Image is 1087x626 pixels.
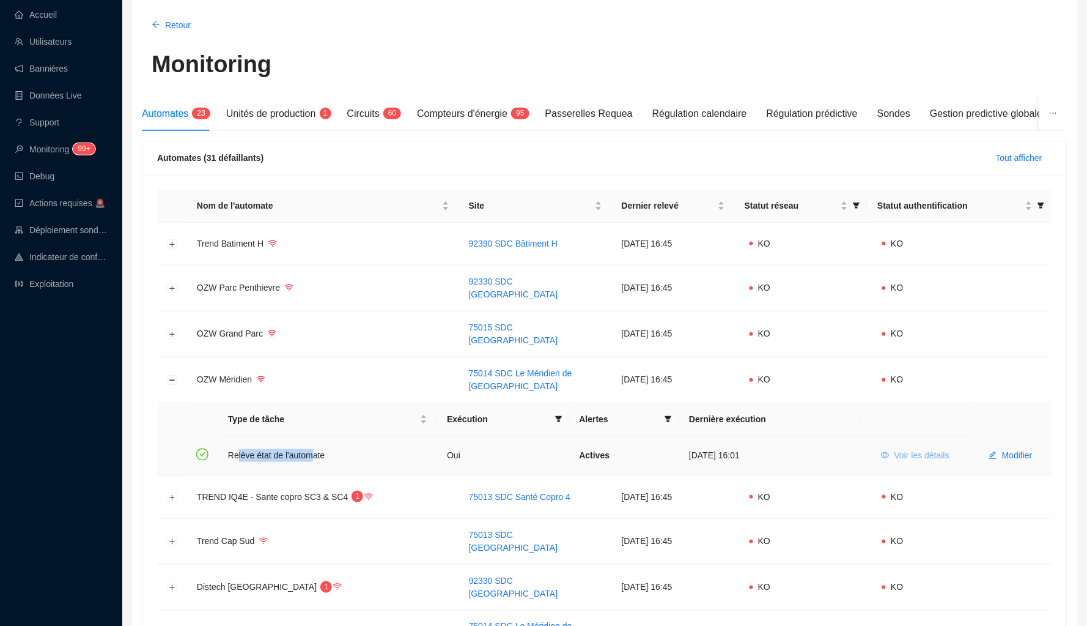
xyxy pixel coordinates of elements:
[469,368,572,391] a: 75014 SDC Le Méridien de [GEOGRAPHIC_DATA]
[881,451,890,460] span: eye
[165,19,191,32] span: Retour
[15,199,23,207] span: check-square
[767,106,858,121] div: Régulation prédictive
[197,582,317,592] span: Distech [GEOGRAPHIC_DATA]
[612,223,735,266] td: [DATE] 16:45
[257,375,265,384] span: wifi
[356,492,360,501] span: 1
[268,329,276,338] span: wifi
[511,108,529,119] sup: 95
[930,106,1042,121] div: Gestion predictive globale
[891,239,903,248] span: KO
[758,582,770,592] span: KO
[168,330,177,340] button: Développer la ligne
[612,190,735,223] th: Dernier relevé
[758,283,770,293] span: KO
[891,283,903,293] span: KO
[850,197,863,215] span: filter
[745,199,838,212] span: Statut réseau
[73,143,95,155] sup: 179
[758,329,770,338] span: KO
[15,225,108,235] a: clusterDéploiement sondes
[197,283,280,293] span: OZW Parc Penthievre
[735,190,868,223] th: Statut réseau
[15,64,68,73] a: notificationBannières
[469,530,558,553] a: 75013 SDC [GEOGRAPHIC_DATA]
[152,51,271,79] h1: Monitoring
[516,109,520,117] span: 9
[891,536,903,546] span: KO
[679,403,861,436] th: Dernière exécution
[197,199,440,212] span: Nom de l'automate
[1037,202,1045,209] span: filter
[352,491,363,502] sup: 1
[877,199,1023,212] span: Statut authentification
[417,108,507,119] span: Compteurs d'énergie
[197,374,252,384] span: OZW Méridien
[612,266,735,311] td: [DATE] 16:45
[324,583,328,591] span: 1
[758,492,770,502] span: KO
[201,109,205,117] span: 3
[612,476,735,519] td: [DATE] 16:45
[285,283,293,292] span: wifi
[218,436,437,475] td: Relève état de l'automate
[580,413,660,426] span: Alertes
[612,565,735,611] td: [DATE] 16:45
[469,492,571,502] a: 75013 SDC Santé Copro 4
[891,492,903,502] span: KO
[580,450,610,460] strong: Actives
[758,239,770,248] span: KO
[612,357,735,403] td: [DATE] 16:45
[877,106,910,121] div: Sondes
[758,374,770,384] span: KO
[894,449,949,462] span: Voir les détails
[197,492,348,502] span: TREND IQ4E - Sante copro SC3 & SC4
[652,106,747,121] div: Régulation calendaire
[226,108,316,119] span: Unités de production
[853,202,860,209] span: filter
[469,199,592,212] span: Site
[197,329,263,338] span: OZW Grand Parc
[871,446,959,466] button: Voir les détails
[612,311,735,357] td: [DATE] 16:45
[15,117,59,127] a: questionSupport
[1035,197,1047,215] span: filter
[15,91,82,100] a: databaseDonnées Live
[459,190,612,223] th: Site
[15,37,72,47] a: teamUtilisateurs
[891,374,903,384] span: KO
[891,329,903,338] span: KO
[197,239,263,248] span: Trend Batiment H
[392,109,397,117] span: 0
[758,536,770,546] span: KO
[469,239,558,248] a: 92390 SDC Bâtiment H
[662,411,674,428] span: filter
[142,15,201,35] button: Retour
[979,446,1042,466] button: Modifier
[168,284,177,294] button: Développer la ligne
[469,576,558,598] a: 92330 SDC [GEOGRAPHIC_DATA]
[29,198,105,208] span: Actions requises 🚨
[259,537,268,545] span: wifi
[196,449,208,461] span: check-circle
[1002,449,1033,462] span: Modifier
[447,413,550,426] span: Exécution
[15,279,73,289] a: slidersExploitation
[157,153,263,163] span: Automates (31 défaillants)
[142,108,188,119] span: Automates
[469,277,558,299] a: 92330 SDC [GEOGRAPHIC_DATA]
[168,537,177,547] button: Développer la ligne
[152,20,160,29] span: arrow-left
[192,108,210,119] sup: 23
[679,436,861,475] td: [DATE] 16:01
[665,415,672,423] span: filter
[323,109,328,117] span: 1
[622,199,715,212] span: Dernier relevé
[15,171,54,181] a: codeDebug
[15,10,57,20] a: homeAccueil
[612,519,735,565] td: [DATE] 16:45
[268,239,277,248] span: wifi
